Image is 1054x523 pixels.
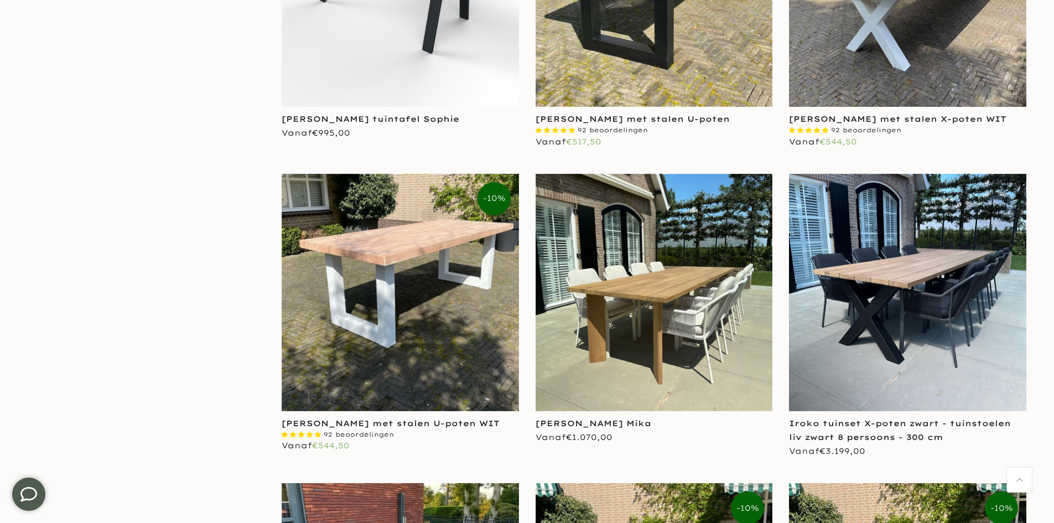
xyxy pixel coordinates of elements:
[312,441,350,450] span: €544,50
[819,137,857,147] span: €544,50
[282,114,459,124] a: [PERSON_NAME] tuintafel Sophie
[819,446,865,456] span: €3.199,00
[789,126,831,134] span: 4.87 stars
[536,432,612,442] span: Vanaf
[324,431,394,438] span: 92 beoordelingen
[282,431,324,438] span: 4.87 stars
[536,137,601,147] span: Vanaf
[282,418,500,428] a: [PERSON_NAME] met stalen U-poten WIT
[282,441,350,450] span: Vanaf
[566,432,612,442] span: €1.070,00
[282,128,350,138] span: Vanaf
[578,126,648,134] span: 92 beoordelingen
[1,467,56,522] iframe: toggle-frame
[536,126,578,134] span: 4.87 stars
[789,137,857,147] span: Vanaf
[789,114,1006,124] a: [PERSON_NAME] met stalen X-poten WIT
[536,418,651,428] a: [PERSON_NAME] Mika
[831,126,901,134] span: 92 beoordelingen
[1007,468,1032,493] a: Terug naar boven
[566,137,601,147] span: €517,50
[789,446,865,456] span: Vanaf
[312,128,350,138] span: €995,00
[477,182,511,215] span: -10%
[789,418,1011,442] a: Iroko tuinset X-poten zwart - tuinstoelen liv zwart 8 persoons - 300 cm
[536,114,730,124] a: [PERSON_NAME] met stalen U-poten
